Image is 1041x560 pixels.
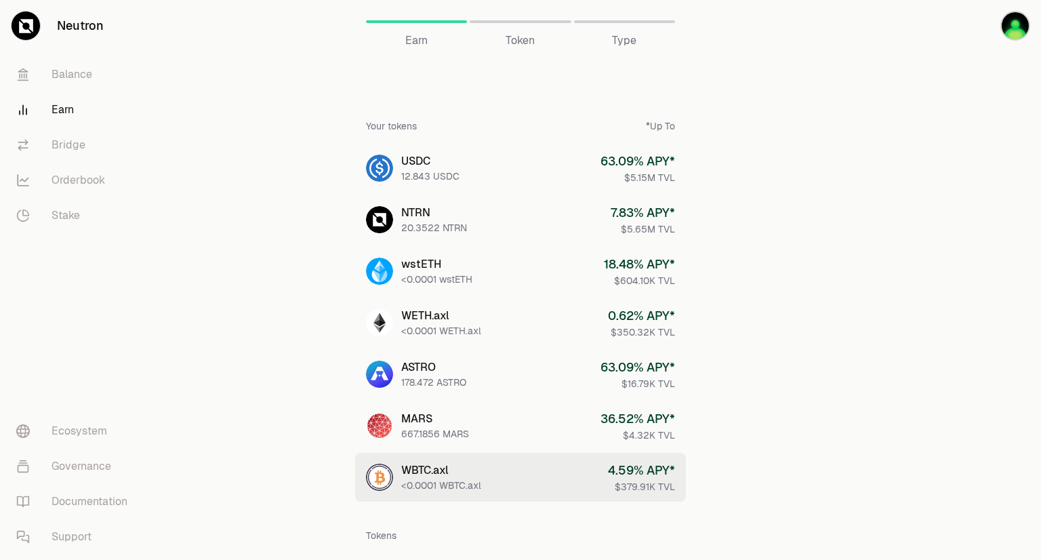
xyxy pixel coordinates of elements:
a: MARSMARS667.1856 MARS36.52% APY*$4.32K TVL [355,401,686,450]
div: 20.3522 NTRN [401,221,467,235]
div: 4.59 % APY* [608,461,675,480]
div: $604.10K TVL [604,274,675,287]
img: NTRN [366,206,393,233]
a: Bridge [5,127,146,163]
a: Balance [5,57,146,92]
a: wstETHwstETH<0.0001 wstETH18.48% APY*$604.10K TVL [355,247,686,296]
div: ASTRO [401,359,466,376]
a: Stake [5,198,146,233]
img: WETH.axl [366,309,393,336]
div: 36.52 % APY* [600,409,675,428]
img: AADAO [1000,11,1030,41]
div: 18.48 % APY* [604,255,675,274]
div: 7.83 % APY* [611,203,675,222]
span: Earn [405,33,428,49]
div: 63.09 % APY* [600,358,675,377]
a: Earn [5,92,146,127]
div: <0.0001 wstETH [401,273,472,286]
a: Support [5,519,146,555]
div: wstETH [401,256,472,273]
a: Earn [366,5,467,38]
div: NTRN [401,205,467,221]
div: 178.472 ASTRO [401,376,466,389]
div: *Up To [646,119,675,133]
div: WETH.axl [401,308,481,324]
img: wstETH [366,258,393,285]
img: USDC [366,155,393,182]
div: MARS [401,411,469,427]
a: Governance [5,449,146,484]
div: USDC [401,153,460,169]
div: $350.32K TVL [608,325,675,339]
div: 0.62 % APY* [608,306,675,325]
div: 667.1856 MARS [401,427,469,441]
div: <0.0001 WBTC.axl [401,479,481,492]
div: WBTC.axl [401,462,481,479]
a: Orderbook [5,163,146,198]
div: Tokens [366,529,396,542]
img: ASTRO [366,361,393,388]
div: <0.0001 WETH.axl [401,324,481,338]
a: Ecosystem [5,414,146,449]
img: MARS [366,412,393,439]
a: USDCUSDC12.843 USDC63.09% APY*$5.15M TVL [355,144,686,193]
span: Type [612,33,636,49]
div: $16.79K TVL [600,377,675,391]
div: $5.65M TVL [611,222,675,236]
a: WETH.axlWETH.axl<0.0001 WETH.axl0.62% APY*$350.32K TVL [355,298,686,347]
div: $379.91K TVL [608,480,675,494]
a: ASTROASTRO178.472 ASTRO63.09% APY*$16.79K TVL [355,350,686,399]
a: WBTC.axlWBTC.axl<0.0001 WBTC.axl4.59% APY*$379.91K TVL [355,453,686,502]
div: $5.15M TVL [600,171,675,184]
div: 12.843 USDC [401,169,460,183]
a: Documentation [5,484,146,519]
div: 63.09 % APY* [600,152,675,171]
img: WBTC.axl [366,464,393,491]
div: $4.32K TVL [600,428,675,442]
div: Your tokens [366,119,417,133]
a: NTRNNTRN20.3522 NTRN7.83% APY*$5.65M TVL [355,195,686,244]
span: Token [506,33,535,49]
